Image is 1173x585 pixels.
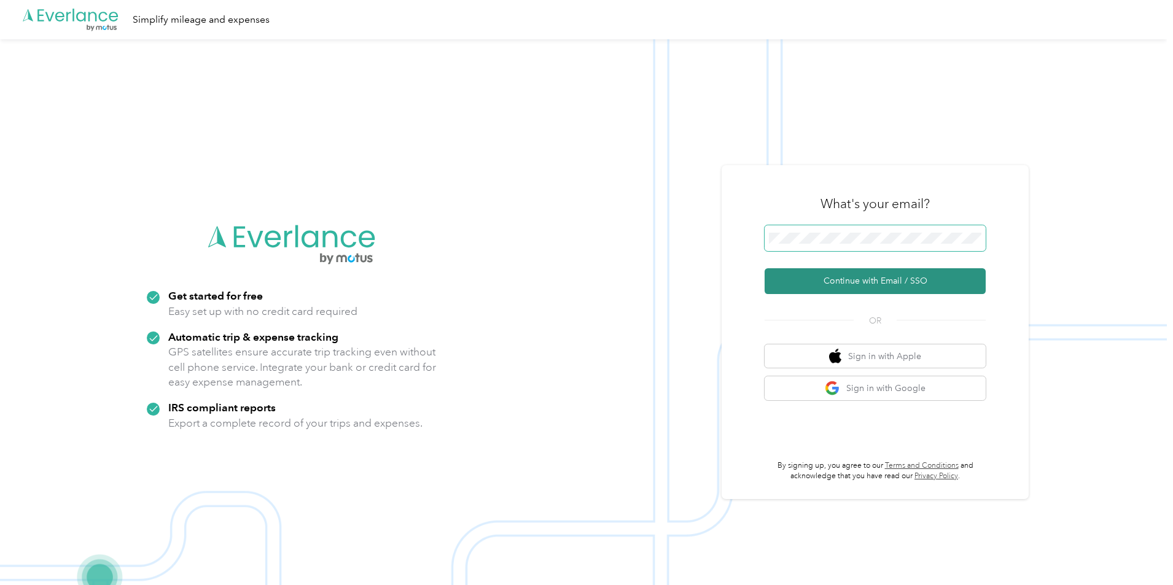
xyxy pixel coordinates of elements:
[914,471,958,481] a: Privacy Policy
[765,268,986,294] button: Continue with Email / SSO
[168,304,357,319] p: Easy set up with no credit card required
[765,376,986,400] button: google logoSign in with Google
[133,12,270,28] div: Simplify mileage and expenses
[168,401,276,414] strong: IRS compliant reports
[854,314,897,327] span: OR
[825,381,840,396] img: google logo
[168,330,338,343] strong: Automatic trip & expense tracking
[885,461,959,470] a: Terms and Conditions
[168,289,263,302] strong: Get started for free
[765,460,986,482] p: By signing up, you agree to our and acknowledge that you have read our .
[765,344,986,368] button: apple logoSign in with Apple
[168,344,437,390] p: GPS satellites ensure accurate trip tracking even without cell phone service. Integrate your bank...
[168,416,423,431] p: Export a complete record of your trips and expenses.
[820,195,930,212] h3: What's your email?
[829,349,841,364] img: apple logo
